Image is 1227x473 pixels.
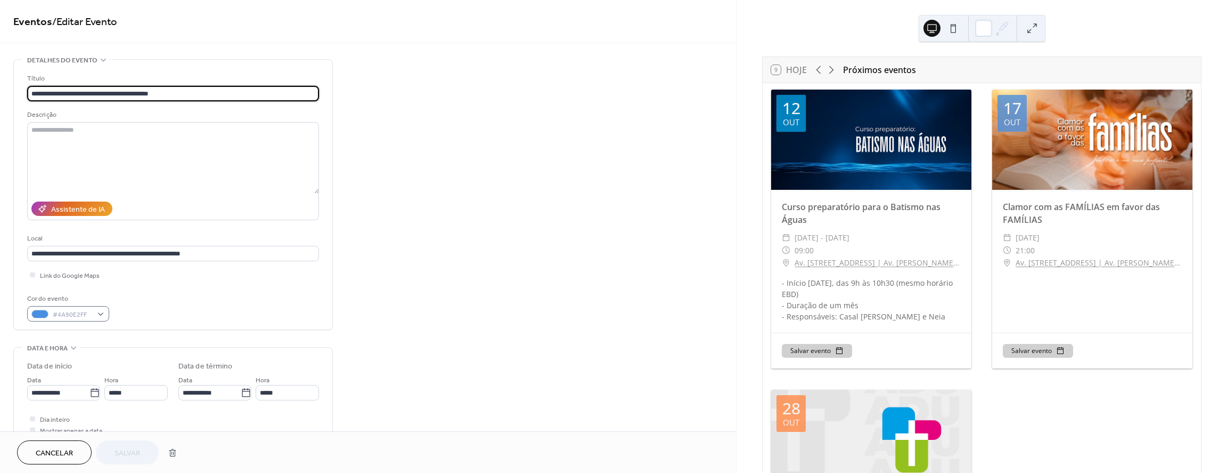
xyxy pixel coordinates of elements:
[256,375,269,386] span: Hora
[40,426,102,437] span: Mostrar apenas a data
[782,344,852,358] button: Salvar evento
[1004,118,1020,126] div: out
[51,204,105,215] div: Assistente de IA
[27,233,317,244] div: Local
[782,231,790,244] div: ​
[40,270,100,282] span: Link do Google Maps
[782,256,790,269] div: ​
[1016,231,1040,244] span: [DATE]
[1003,256,1011,269] div: ​
[40,414,70,426] span: Dia inteiro
[1003,244,1011,257] div: ​
[53,309,92,320] span: #4A90E2FF
[771,201,971,226] div: Curso preparatório para o Batismo nas Águas
[27,55,97,66] span: Detalhes do evento
[27,375,41,386] span: Data
[783,118,799,126] div: out
[178,375,192,386] span: Data
[27,293,107,304] div: Cor do evento
[27,73,317,84] div: Título
[795,231,849,244] span: [DATE] - [DATE]
[104,375,118,386] span: Hora
[1016,244,1035,257] span: 21:00
[178,361,233,372] div: Data de término
[1003,344,1073,358] button: Salvar evento
[1016,256,1182,269] a: Av. [STREET_ADDRESS] | Av. [PERSON_NAME], 3121 - Pirituba
[782,244,790,257] div: ​
[31,202,112,216] button: Assistente de IA
[1003,231,1011,244] div: ​
[782,100,800,116] div: 12
[782,400,800,416] div: 28
[27,109,317,121] div: Descrição
[795,256,961,269] a: Av. [STREET_ADDRESS] | Av. [PERSON_NAME], 3121 - Pirituba
[13,12,52,33] a: Eventos
[795,244,814,257] span: 09:00
[27,343,68,354] span: Data e hora
[17,440,92,464] button: Cancelar
[27,361,72,372] div: Data de início
[843,63,916,76] div: Próximos eventos
[52,12,117,33] span: / Editar Evento
[992,201,1192,226] div: Clamor com as FAMÍLIAS em favor das FAMÍLIAS
[36,448,73,459] span: Cancelar
[771,277,971,322] div: - Início [DATE], das 9h às 10h30 (mesmo horário EBD) - Duração de um mês - Responsáveis: Casal [P...
[783,419,799,427] div: out
[1003,100,1021,116] div: 17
